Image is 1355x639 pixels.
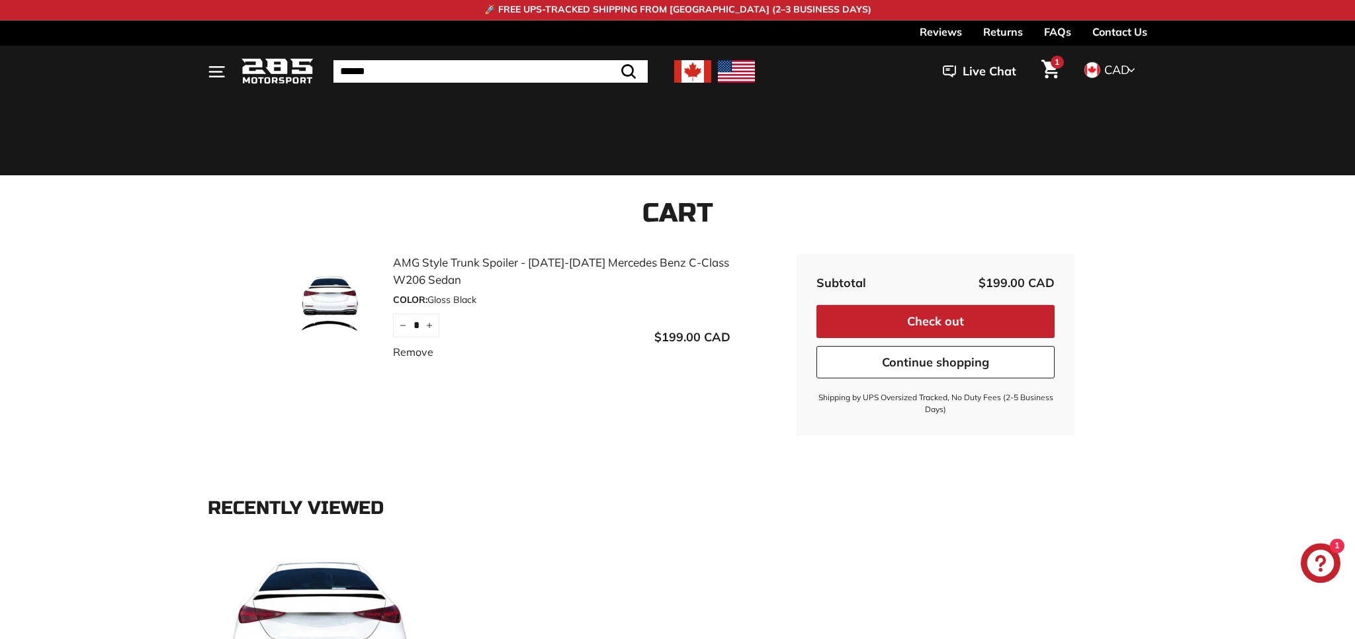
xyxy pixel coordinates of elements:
img: AMG Style Trunk Spoiler - 2022-2025 Mercedes Benz C-Class W206 Sedan [281,274,380,340]
span: 1 [1055,57,1059,67]
a: FAQs [1044,21,1071,43]
a: Returns [983,21,1023,43]
button: Reduce item quantity by one [393,314,413,337]
span: CAD [1104,62,1129,77]
span: $199.00 CAD [654,329,730,345]
button: Check out [816,305,1055,338]
a: Cart [1033,49,1067,94]
img: Logo_285_Motorsport_areodynamics_components [241,56,314,87]
span: Live Chat [963,63,1016,80]
div: Subtotal [816,274,866,292]
button: Increase item quantity by one [419,314,439,337]
div: Recently viewed [208,498,1147,519]
a: Contact Us [1092,21,1147,43]
a: AMG Style Trunk Spoiler - [DATE]-[DATE] Mercedes Benz C-Class W206 Sedan [393,254,730,288]
div: Gloss Black [393,293,730,307]
a: Reviews [920,21,962,43]
input: Search [333,60,648,83]
a: Remove [393,344,433,360]
h1: Cart [208,198,1147,228]
span: COLOR: [393,294,427,306]
p: 🚀 FREE UPS-TRACKED SHIPPING FROM [GEOGRAPHIC_DATA] (2–3 BUSINESS DAYS) [484,3,871,17]
button: Live Chat [926,55,1033,88]
small: Shipping by UPS Oversized Tracked, No Duty Fees (2-5 Business Days) [816,392,1055,415]
span: $199.00 CAD [979,275,1055,290]
a: Continue shopping [816,346,1055,379]
inbox-online-store-chat: Shopify online store chat [1297,543,1344,586]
